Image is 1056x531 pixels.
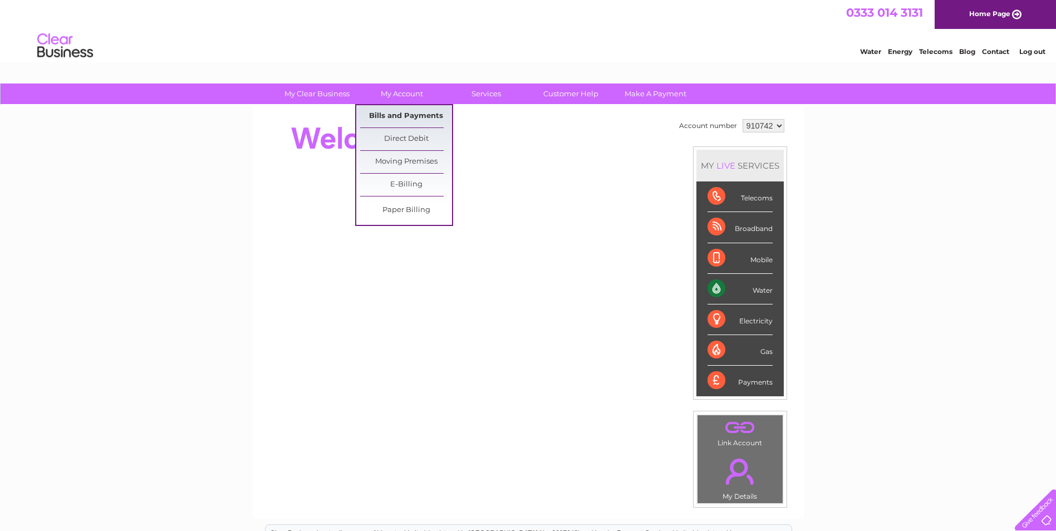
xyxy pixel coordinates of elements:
[525,83,617,104] a: Customer Help
[676,116,740,135] td: Account number
[360,199,452,222] a: Paper Billing
[37,29,94,63] img: logo.png
[860,47,881,56] a: Water
[708,274,773,304] div: Water
[959,47,975,56] a: Blog
[360,128,452,150] a: Direct Debit
[360,151,452,173] a: Moving Premises
[696,150,784,181] div: MY SERVICES
[708,212,773,243] div: Broadband
[266,6,792,54] div: Clear Business is a trading name of Verastar Limited (registered in [GEOGRAPHIC_DATA] No. 3667643...
[919,47,952,56] a: Telecoms
[700,452,780,491] a: .
[700,418,780,437] a: .
[610,83,701,104] a: Make A Payment
[697,415,783,450] td: Link Account
[708,243,773,274] div: Mobile
[1019,47,1045,56] a: Log out
[982,47,1009,56] a: Contact
[360,174,452,196] a: E-Billing
[271,83,363,104] a: My Clear Business
[714,160,738,171] div: LIVE
[708,304,773,335] div: Electricity
[846,6,923,19] a: 0333 014 3131
[697,449,783,504] td: My Details
[888,47,912,56] a: Energy
[708,366,773,396] div: Payments
[356,83,448,104] a: My Account
[360,105,452,127] a: Bills and Payments
[708,181,773,212] div: Telecoms
[708,335,773,366] div: Gas
[440,83,532,104] a: Services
